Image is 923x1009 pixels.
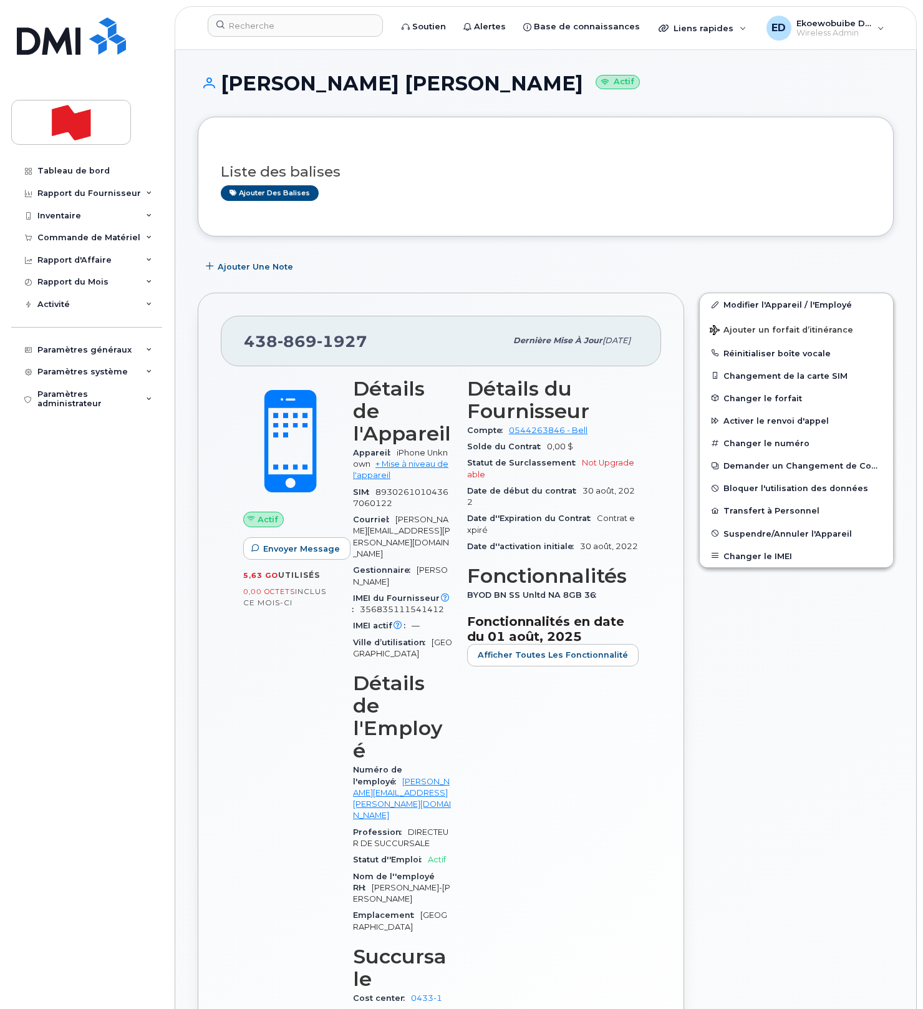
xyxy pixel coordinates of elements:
[353,565,417,575] span: Gestionnaire
[353,638,432,647] span: Ville d’utilisation
[478,649,628,661] span: Afficher Toutes les Fonctionnalité
[353,827,448,848] span: DIRECTEUR DE SUCCURSALE
[411,993,442,1003] a: 0433-1
[467,442,547,451] span: Solde du Contrat
[467,590,602,600] span: BYOD BN SS Unltd NA 8GB 36
[243,587,326,607] span: inclus ce mois-ci
[263,543,340,555] span: Envoyer Message
[700,342,893,364] button: Réinitialiser boîte vocale
[243,587,295,596] span: 0,00 Octets
[353,827,408,837] span: Profession
[258,514,278,525] span: Actif
[467,458,582,467] span: Statut de Surclassement
[353,621,412,630] span: IMEI actif
[353,855,428,864] span: Statut d''Emploi
[700,477,893,499] button: Bloquer l'utilisation des données
[412,621,420,630] span: —
[602,336,631,345] span: [DATE]
[353,487,448,508] span: 89302610104367060122
[467,565,639,587] h3: Fonctionnalités
[353,945,452,990] h3: Succursale
[221,164,871,180] h3: Liste des balises
[353,448,448,469] span: iPhone Unknown
[317,332,367,351] span: 1927
[580,542,638,551] span: 30 août, 2022
[244,332,367,351] span: 438
[428,855,446,864] span: Actif
[723,393,802,402] span: Changer le forfait
[353,487,375,497] span: SIM
[467,458,634,479] span: Not Upgradeable
[547,442,573,451] span: 0,00 $
[353,448,397,457] span: Appareil
[353,459,448,480] a: + Mise à niveau de l'appareil
[353,993,411,1003] span: Cost center
[467,486,582,495] span: Date de début du contrat
[353,515,450,558] span: [PERSON_NAME][EMAIL_ADDRESS][PERSON_NAME][DOMAIN_NAME]
[353,765,402,786] span: Numéro de l'employé
[513,336,602,345] span: Dernière mise à jour
[467,514,635,534] span: Contrat expiré
[700,432,893,454] button: Changer le numéro
[221,185,319,201] a: Ajouter des balises
[278,570,320,580] span: utilisés
[700,387,893,409] button: Changer le forfait
[509,426,587,435] a: 0544263846 - Bell
[353,565,448,586] span: [PERSON_NAME]
[353,672,452,762] h3: Détails de l'Employé
[243,537,350,560] button: Envoyer Message
[700,499,893,522] button: Transfert à Personnel
[243,571,278,580] span: 5,63 Go
[467,514,597,523] span: Date d''Expiration du Contrat
[596,75,640,89] small: Actif
[700,409,893,432] button: Activer le renvoi d'appel
[353,515,395,524] span: Courriel
[278,332,317,351] span: 869
[360,605,444,614] span: 356835111541412
[353,910,420,920] span: Emplacement
[700,293,893,316] a: Modifier l'Appareil / l'Employé
[353,378,452,445] h3: Détails de l'Appareil
[467,644,639,666] button: Afficher Toutes les Fonctionnalité
[467,542,580,551] span: Date d''activation initiale
[353,593,452,614] span: IMEI du Fournisseur
[700,545,893,567] button: Changer le IMEI
[723,529,852,538] span: Suspendre/Annuler l'Appareil
[353,910,447,931] span: [GEOGRAPHIC_DATA]
[218,261,293,273] span: Ajouter une Note
[723,416,829,426] span: Activer le renvoi d'appel
[198,255,304,278] button: Ajouter une Note
[198,72,894,94] h1: [PERSON_NAME] [PERSON_NAME]
[467,378,639,422] h3: Détails du Fournisseur
[353,883,450,904] span: [PERSON_NAME]-[PERSON_NAME]
[700,522,893,545] button: Suspendre/Annuler l'Appareil
[700,364,893,387] button: Changement de la carte SIM
[467,614,639,644] h3: Fonctionnalités en date du 01 août, 2025
[353,777,451,821] a: [PERSON_NAME][EMAIL_ADDRESS][PERSON_NAME][DOMAIN_NAME]
[710,325,853,337] span: Ajouter un forfait d’itinérance
[353,872,435,892] span: Nom de l''employé RH
[353,638,452,658] span: [GEOGRAPHIC_DATA]
[700,454,893,477] button: Demander un Changement de Compte
[700,316,893,342] button: Ajouter un forfait d’itinérance
[467,426,509,435] span: Compte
